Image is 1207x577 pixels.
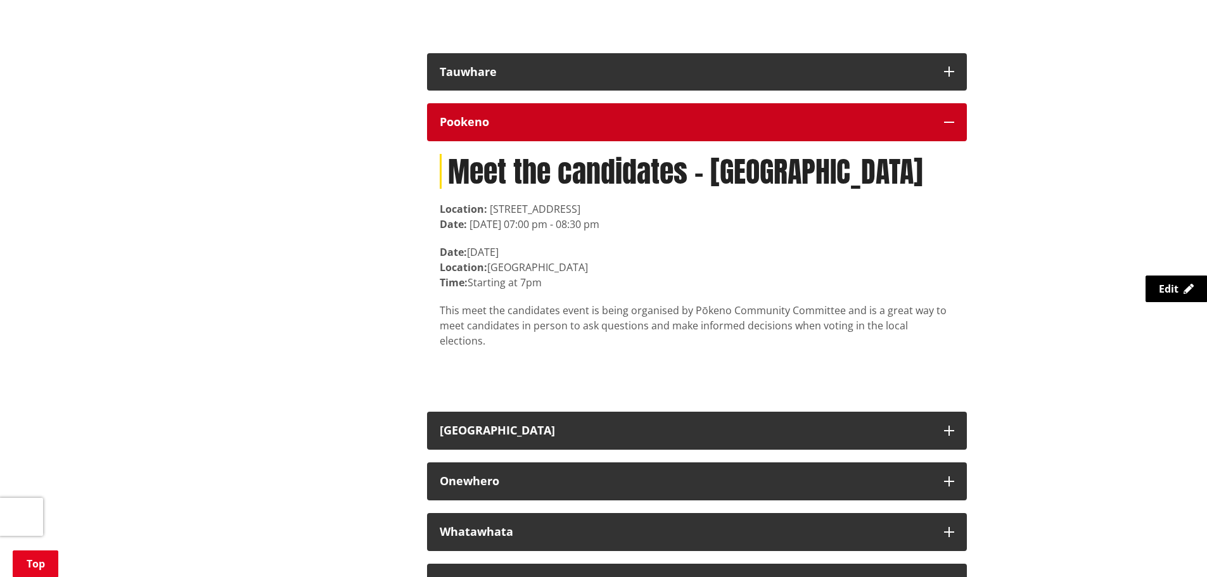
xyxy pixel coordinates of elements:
[427,53,967,91] button: Tauwhare
[1159,282,1178,296] span: Edit
[440,154,954,189] h1: Meet the candidates - [GEOGRAPHIC_DATA]
[440,303,954,348] p: This meet the candidates event is being organised by Pōkeno Community Committee and is a great wa...
[490,202,580,216] span: [STREET_ADDRESS]
[427,103,967,141] button: Pookeno
[440,116,931,129] div: Pookeno
[13,550,58,577] a: Top
[440,260,487,274] strong: Location:
[469,217,599,231] time: [DATE] 07:00 pm - 08:30 pm
[440,276,468,289] strong: Time:
[440,245,467,259] strong: Date:
[427,462,967,500] button: Onewhero
[1146,276,1207,302] a: Edit
[440,202,487,216] strong: Location:
[440,475,931,488] div: Onewhero
[440,526,931,538] div: Whatawhata
[440,244,954,290] p: [DATE] [GEOGRAPHIC_DATA] Starting at 7pm
[440,424,931,437] div: [GEOGRAPHIC_DATA]
[440,217,467,231] strong: Date:
[440,64,497,79] strong: Tauwhare
[427,412,967,450] button: [GEOGRAPHIC_DATA]
[427,513,967,551] button: Whatawhata
[1149,524,1194,569] iframe: Messenger Launcher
